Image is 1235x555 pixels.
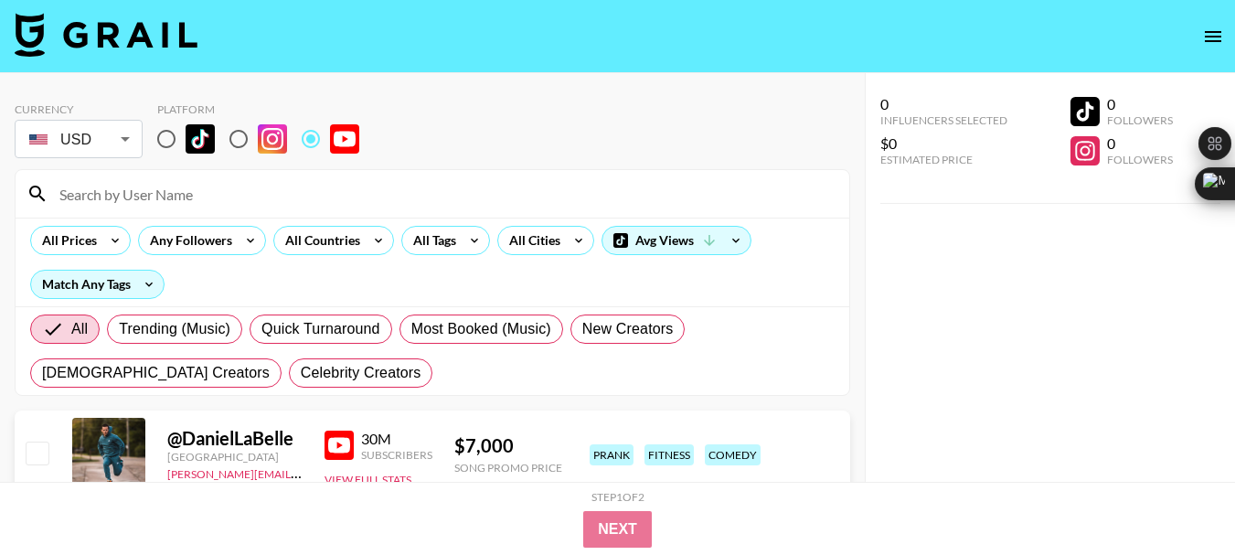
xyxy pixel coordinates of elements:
div: $ 7,000 [454,434,562,457]
div: USD [18,123,139,155]
div: Followers [1107,113,1173,127]
span: Celebrity Creators [301,362,421,384]
div: Platform [157,102,374,116]
div: @ DanielLaBelle [167,427,303,450]
div: All Countries [274,227,364,254]
div: All Prices [31,227,101,254]
div: [GEOGRAPHIC_DATA] [167,450,303,464]
span: All [71,318,88,340]
img: TikTok [186,124,215,154]
iframe: Drift Widget Chat Controller [1144,464,1213,533]
img: YouTube [325,431,354,460]
span: New Creators [582,318,674,340]
div: Avg Views [602,227,751,254]
img: Grail Talent [15,13,197,57]
button: View Full Stats [325,473,411,486]
div: Influencers Selected [880,113,1007,127]
div: All Tags [402,227,460,254]
div: 0 [880,95,1007,113]
a: [PERSON_NAME][EMAIL_ADDRESS][DOMAIN_NAME] [167,464,438,481]
img: Instagram [258,124,287,154]
div: 0 [1107,95,1173,113]
button: open drawer [1195,18,1231,55]
span: Quick Turnaround [261,318,380,340]
div: $0 [880,134,1007,153]
input: Search by User Name [48,179,838,208]
div: fitness [644,444,694,465]
span: [DEMOGRAPHIC_DATA] Creators [42,362,270,384]
div: Subscribers [361,448,432,462]
div: 30M [361,430,432,448]
span: Trending (Music) [119,318,230,340]
div: Step 1 of 2 [591,490,644,504]
button: Next [583,511,652,548]
img: YouTube [330,124,359,154]
div: comedy [705,444,761,465]
div: Match Any Tags [31,271,164,298]
div: Any Followers [139,227,236,254]
div: Currency [15,102,143,116]
div: All Cities [498,227,564,254]
div: Song Promo Price [454,461,562,475]
div: 0 [1107,134,1173,153]
span: Most Booked (Music) [411,318,551,340]
div: prank [590,444,633,465]
div: Followers [1107,153,1173,166]
div: Estimated Price [880,153,1007,166]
